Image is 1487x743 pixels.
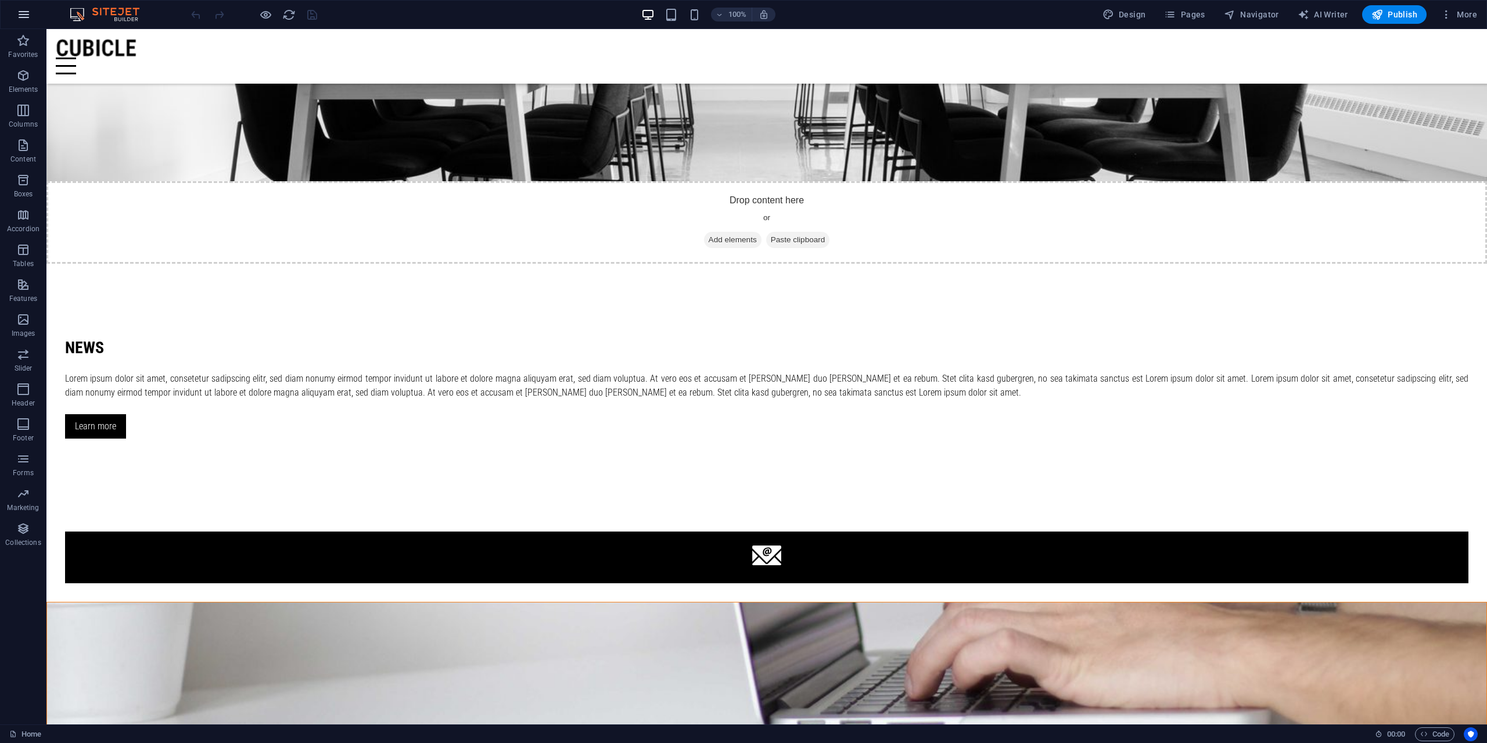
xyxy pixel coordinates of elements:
span: Publish [1371,9,1417,20]
button: Design [1098,5,1151,24]
span: More [1441,9,1477,20]
span: Paste clipboard [720,203,784,219]
p: Slider [15,364,33,373]
div: Design (Ctrl+Alt+Y) [1098,5,1151,24]
a: Click to cancel selection. Double-click to open Pages [9,727,41,741]
button: Click here to leave preview mode and continue editing [258,8,272,21]
i: Reload page [282,8,296,21]
p: Forms [13,468,34,478]
p: Footer [13,433,34,443]
button: Navigator [1219,5,1284,24]
p: Header [12,399,35,408]
p: Tables [13,259,34,268]
span: Add elements [658,203,715,219]
span: Navigator [1224,9,1279,20]
span: AI Writer [1298,9,1348,20]
p: Marketing [7,503,39,512]
p: Elements [9,85,38,94]
button: Code [1415,727,1454,741]
span: Code [1420,727,1449,741]
button: reload [282,8,296,21]
button: More [1436,5,1482,24]
button: 100% [711,8,752,21]
span: Design [1102,9,1146,20]
i: On resize automatically adjust zoom level to fit chosen device. [759,9,769,20]
h6: Session time [1375,727,1406,741]
p: Features [9,294,37,303]
h6: 100% [728,8,747,21]
button: Usercentrics [1464,727,1478,741]
p: Favorites [8,50,38,59]
span: Pages [1164,9,1205,20]
p: Collections [5,538,41,547]
p: Boxes [14,189,33,199]
button: AI Writer [1293,5,1353,24]
p: Images [12,329,35,338]
button: Pages [1159,5,1209,24]
p: Content [10,155,36,164]
span: : [1395,730,1397,738]
p: Accordion [7,224,39,234]
p: Columns [9,120,38,129]
span: 00 00 [1387,727,1405,741]
button: Publish [1362,5,1427,24]
img: Editor Logo [67,8,154,21]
